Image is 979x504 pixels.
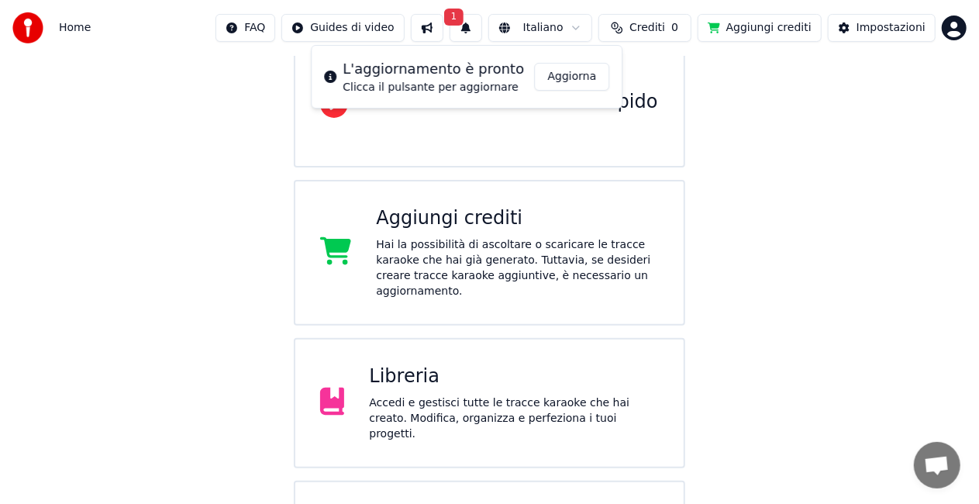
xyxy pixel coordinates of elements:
img: youka [12,12,43,43]
div: Libreria [369,364,659,389]
div: Accedi e gestisci tutte le tracce karaoke che hai creato. Modifica, organizza e perfeziona i tuoi... [369,395,659,442]
nav: breadcrumb [59,20,91,36]
button: Crediti0 [598,14,691,42]
button: Impostazioni [828,14,936,42]
span: 0 [671,20,678,36]
button: Guides di video [281,14,404,42]
button: FAQ [215,14,275,42]
div: Hai la possibilità di ascoltare o scaricare le tracce karaoke che hai già generato. Tuttavia, se ... [376,237,659,299]
div: Clicca il pulsante per aggiornare [343,80,524,95]
button: 1 [450,14,482,42]
span: Crediti [629,20,665,36]
div: Aggiungi crediti [376,206,659,231]
span: Home [59,20,91,36]
div: Impostazioni [857,20,926,36]
button: Aggiorna [535,63,610,91]
div: L'aggiornamento è pronto [343,58,524,80]
span: 1 [444,9,464,26]
div: Aprire la chat [914,442,960,488]
button: Aggiungi crediti [698,14,822,42]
